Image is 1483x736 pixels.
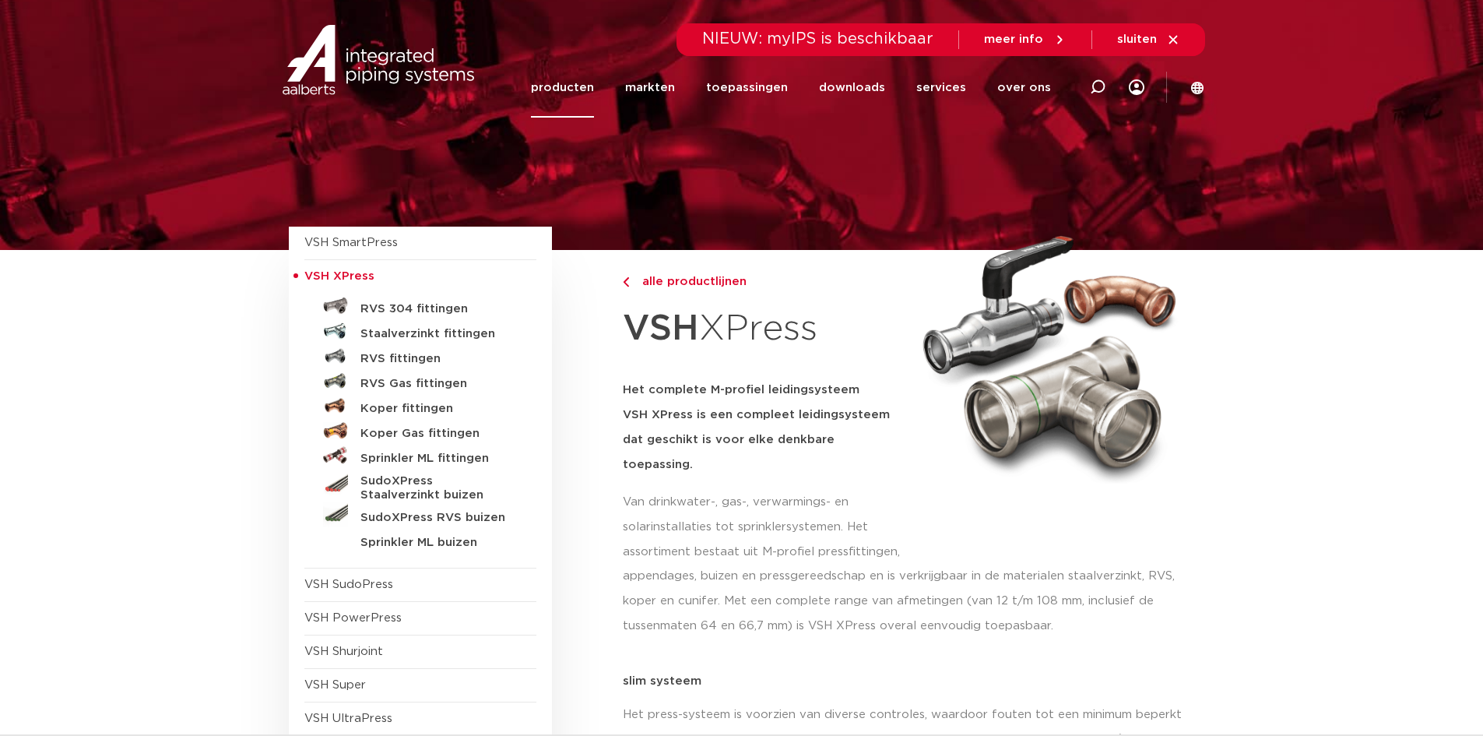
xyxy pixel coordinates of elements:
[623,675,1195,687] p: slim systeem
[623,311,699,347] strong: VSH
[984,33,1043,45] span: meer info
[1117,33,1157,45] span: sluiten
[304,679,366,691] a: VSH Super
[531,58,1051,118] nav: Menu
[304,270,374,282] span: VSH XPress
[997,58,1051,118] a: over ons
[360,327,515,341] h5: Staalverzinkt fittingen
[304,502,536,527] a: SudoXPress RVS buizen
[984,33,1067,47] a: meer info
[304,646,383,657] a: VSH Shurjoint
[360,377,515,391] h5: RVS Gas fittingen
[360,536,515,550] h5: Sprinkler ML buizen
[702,31,933,47] span: NIEUW: myIPS is beschikbaar
[304,343,536,368] a: RVS fittingen
[360,302,515,316] h5: RVS 304 fittingen
[360,427,515,441] h5: Koper Gas fittingen
[706,58,788,118] a: toepassingen
[304,319,536,343] a: Staalverzinkt fittingen
[304,368,536,393] a: RVS Gas fittingen
[623,490,905,565] p: Van drinkwater-, gas-, verwarmings- en solarinstallaties tot sprinklersystemen. Het assortiment b...
[360,452,515,466] h5: Sprinkler ML fittingen
[360,474,515,502] h5: SudoXPress Staalverzinkt buizen
[360,402,515,416] h5: Koper fittingen
[304,418,536,443] a: Koper Gas fittingen
[304,468,536,502] a: SudoXPress Staalverzinkt buizen
[304,237,398,248] a: VSH SmartPress
[360,511,515,525] h5: SudoXPress RVS buizen
[623,378,905,477] h5: Het complete M-profiel leidingsysteem VSH XPress is een compleet leidingsysteem dat geschikt is v...
[633,276,747,287] span: alle productlijnen
[304,393,536,418] a: Koper fittingen
[304,713,392,724] a: VSH UltraPress
[623,273,905,291] a: alle productlijnen
[625,58,675,118] a: markten
[304,443,536,468] a: Sprinkler ML fittingen
[304,612,402,624] a: VSH PowerPress
[623,564,1195,639] p: appendages, buizen en pressgereedschap en is verkrijgbaar in de materialen staalverzinkt, RVS, ko...
[360,352,515,366] h5: RVS fittingen
[623,299,905,359] h1: XPress
[623,277,629,287] img: chevron-right.svg
[304,527,536,552] a: Sprinkler ML buizen
[916,58,966,118] a: services
[1117,33,1180,47] a: sluiten
[531,58,594,118] a: producten
[304,579,393,590] a: VSH SudoPress
[819,58,885,118] a: downloads
[304,294,536,319] a: RVS 304 fittingen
